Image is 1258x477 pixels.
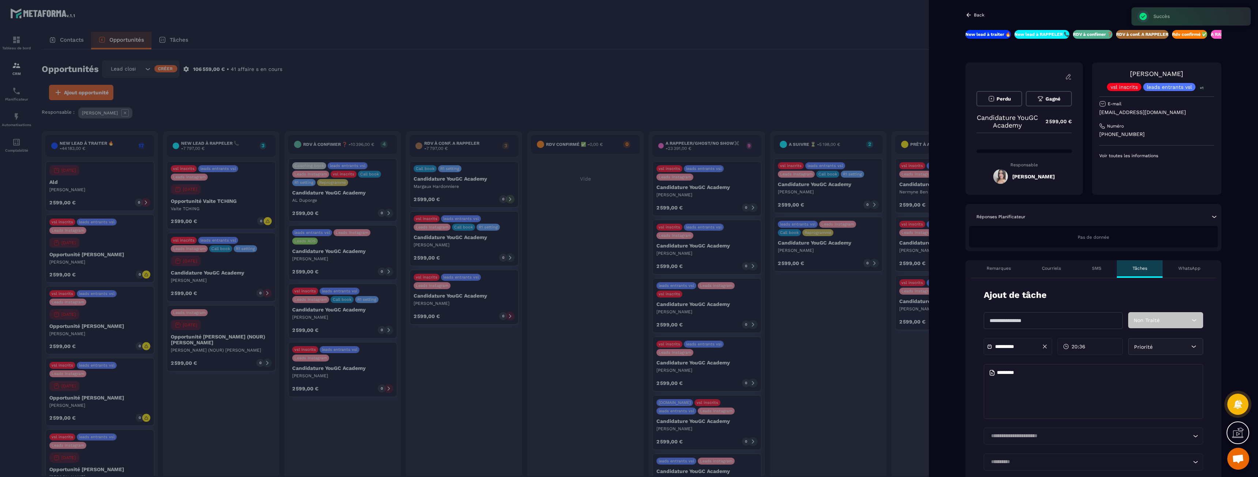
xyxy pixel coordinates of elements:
a: Ouvrir le chat [1227,448,1249,470]
span: Gagné [1046,96,1061,102]
p: E-mail [1108,101,1122,107]
div: Search for option [984,428,1203,444]
p: 2 599,00 € [1038,114,1072,129]
div: Search for option [984,454,1203,470]
button: Perdu [976,91,1022,106]
p: [EMAIL_ADDRESS][DOMAIN_NAME] [1099,109,1214,116]
p: Tâches [1133,265,1147,271]
h5: [PERSON_NAME] [1012,174,1055,179]
p: Voir toutes les informations [1099,153,1214,159]
p: Candidature YouGC Academy [976,114,1038,129]
p: Remarques [987,265,1011,271]
span: 20:36 [1071,343,1085,350]
p: leads entrants vsl [1147,84,1192,90]
input: Search for option [988,432,1191,440]
p: +1 [1197,84,1206,92]
span: Perdu [997,96,1011,102]
p: Ajout de tâche [984,289,1047,301]
p: [PHONE_NUMBER] [1099,131,1214,138]
a: [PERSON_NAME] [1130,70,1183,77]
span: Non Traité [1134,317,1160,323]
p: WhatsApp [1178,265,1201,271]
p: Courriels [1042,265,1061,271]
p: vsl inscrits [1111,84,1138,90]
p: Numéro [1107,123,1124,129]
span: Priorité [1134,344,1153,350]
span: Pas de donnée [1078,235,1109,240]
input: Search for option [988,458,1191,466]
p: Réponses Planificateur [976,214,1025,220]
button: Gagné [1026,91,1071,106]
p: Responsable [976,162,1072,167]
p: SMS [1092,265,1101,271]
